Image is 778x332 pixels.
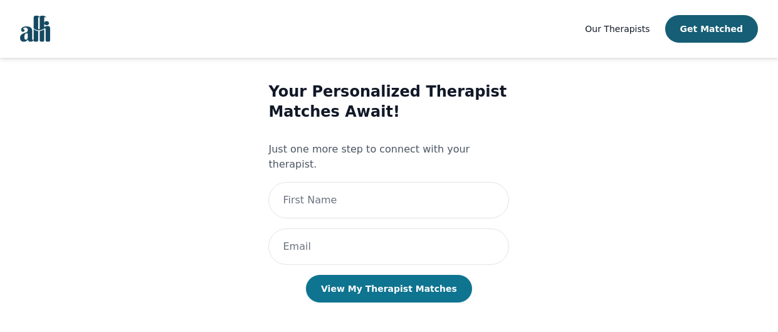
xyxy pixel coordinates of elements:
[268,182,509,218] input: First Name
[585,21,649,36] a: Our Therapists
[268,82,509,122] h3: Your Personalized Therapist Matches Await!
[585,24,649,34] span: Our Therapists
[665,15,758,43] button: Get Matched
[306,275,472,303] button: View My Therapist Matches
[268,142,509,172] p: Just one more step to connect with your therapist.
[20,16,50,42] img: alli logo
[268,228,509,265] input: Email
